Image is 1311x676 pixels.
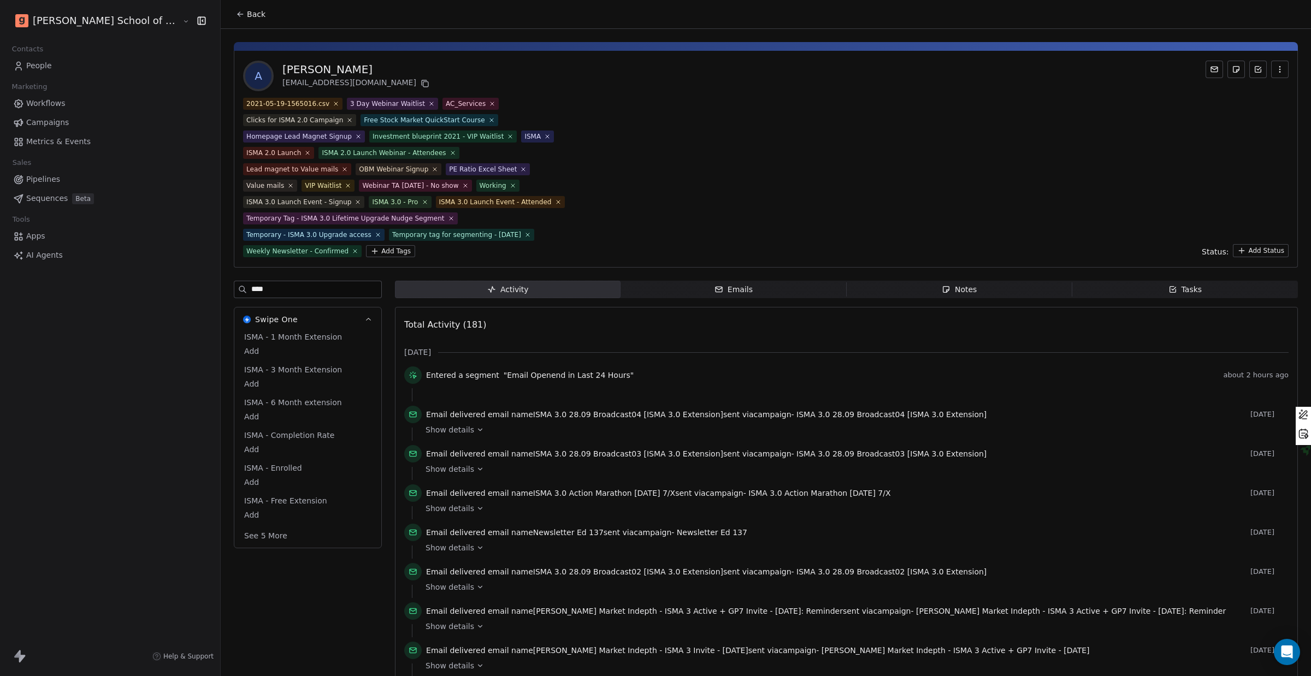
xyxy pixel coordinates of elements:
a: Show details [426,660,1281,671]
span: Show details [426,464,474,475]
span: Add [244,378,371,389]
span: ISMA 3.0 Action Marathon [DATE] 7/X [748,489,890,497]
span: Sales [8,155,36,171]
span: [DATE] [404,347,431,358]
span: Newsletter Ed 137 [677,528,747,537]
a: Apps [9,227,211,245]
span: ISMA - Completion Rate [242,430,336,441]
span: Newsletter Ed 137 [533,528,604,537]
span: Show details [426,503,474,514]
span: ISMA 3.0 28.09 Broadcast03 [ISMA 3.0 Extension] [796,449,987,458]
button: Swipe OneSwipe One [234,307,381,331]
button: Add Tags [366,245,415,257]
span: [DATE] [1250,567,1289,576]
div: Weekly Newsletter - Confirmed [246,246,349,256]
span: [PERSON_NAME] School of Finance LLP [33,14,180,28]
span: email name sent via campaign - [426,409,987,420]
div: Working [480,181,506,191]
span: Add [244,411,371,422]
span: [PERSON_NAME] Market Indepth - ISMA 3 Active + GP7 Invite - [DATE]: Reminder [916,607,1226,615]
div: 3 Day Webinar Waitlist [350,99,425,109]
span: Add [244,346,371,357]
span: [PERSON_NAME] Market Indepth - ISMA 3 Invite - [DATE] [533,646,748,655]
span: Back [247,9,265,20]
span: Show details [426,621,474,632]
span: Email delivered [426,567,485,576]
span: [DATE] [1250,528,1289,537]
span: [DATE] [1250,449,1289,458]
span: email name sent via campaign - [426,566,987,577]
div: ISMA 3.0 Launch Event - Attended [439,197,552,207]
img: Goela%20School%20Logos%20(4).png [15,14,28,27]
div: [EMAIL_ADDRESS][DOMAIN_NAME] [282,77,432,90]
span: email name sent via campaign - [426,488,890,499]
div: Temporary Tag - ISMA 3.0 Lifetime Upgrade Nudge Segment [246,214,445,223]
span: Show details [426,660,474,671]
span: [PERSON_NAME] Market Indepth - ISMA 3 Active + GP7 Invite - [DATE]: Reminder [533,607,843,615]
span: about 2 hours ago [1224,371,1289,379]
div: Temporary - ISMA 3.0 Upgrade access [246,230,371,240]
span: Add [244,509,371,520]
span: ISMA 3.0 28.09 Broadcast02 [ISMA 3.0 Extension] [533,567,723,576]
span: Help & Support [163,652,214,661]
button: See 5 More [238,526,294,545]
span: ISMA 3.0 28.09 Broadcast04 [ISMA 3.0 Extension] [796,410,987,419]
button: Back [229,4,272,24]
div: Webinar TA [DATE] - No show [362,181,458,191]
a: SequencesBeta [9,189,211,207]
span: Campaigns [26,117,69,128]
a: People [9,57,211,75]
a: Show details [426,582,1281,592]
div: OBM Webinar Signup [359,164,428,174]
img: Swipe One [243,316,251,323]
span: [DATE] [1250,646,1289,655]
div: Clicks for ISMA 2.0 Campaign [246,115,343,125]
a: Help & Support [152,652,214,661]
a: Workflows [9,94,211,112]
span: Email delivered [426,607,485,615]
div: ISMA 3.0 Launch Event - Signup [246,197,351,207]
div: [PERSON_NAME] [282,62,432,77]
span: email name sent via campaign - [426,527,747,538]
span: ISMA 3.0 28.09 Broadcast03 [ISMA 3.0 Extension] [533,449,723,458]
span: Metrics & Events [26,136,91,147]
span: Email delivered [426,646,485,655]
a: Show details [426,503,1281,514]
span: People [26,60,52,72]
a: Show details [426,621,1281,632]
span: Status: [1202,246,1229,257]
a: Metrics & Events [9,133,211,151]
div: ISMA 3.0 - Pro [372,197,418,207]
span: ISMA - 3 Month Extension [242,364,344,375]
div: Homepage Lead Magnet Signup [246,132,352,141]
span: Tools [8,211,34,228]
span: [PERSON_NAME] Market Indepth - ISMA 3 Active + GP7 Invite - [DATE] [822,646,1090,655]
span: Email delivered [426,410,485,419]
span: [DATE] [1250,489,1289,497]
a: Show details [426,464,1281,475]
div: VIP Waitlist [305,181,341,191]
span: Add [244,444,371,455]
span: Sequences [26,193,68,204]
span: AI Agents [26,250,63,261]
span: email name sent via campaign - [426,645,1089,656]
span: Contacts [7,41,48,57]
span: Show details [426,424,474,435]
span: Beta [72,193,94,204]
span: [DATE] [1250,410,1289,419]
a: Show details [426,424,1281,435]
button: [PERSON_NAME] School of Finance LLP [13,11,175,30]
span: ISMA - Free Extension [242,495,329,506]
div: ISMA 2.0 Launch Webinar - Attendees [322,148,446,158]
span: Swipe One [255,314,298,325]
span: ISMA 3.0 28.09 Broadcast02 [ISMA 3.0 Extension] [796,567,987,576]
span: ISMA - 1 Month Extension [242,331,344,342]
span: A [245,63,271,89]
button: Add Status [1233,244,1289,257]
span: email name sent via campaign - [426,448,987,459]
span: ISMA 3.0 Action Marathon [DATE] 7/X [533,489,675,497]
div: Temporary tag for segmenting - [DATE] [392,230,521,240]
span: Show details [426,542,474,553]
span: Email delivered [426,528,485,537]
div: Notes [942,284,977,295]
